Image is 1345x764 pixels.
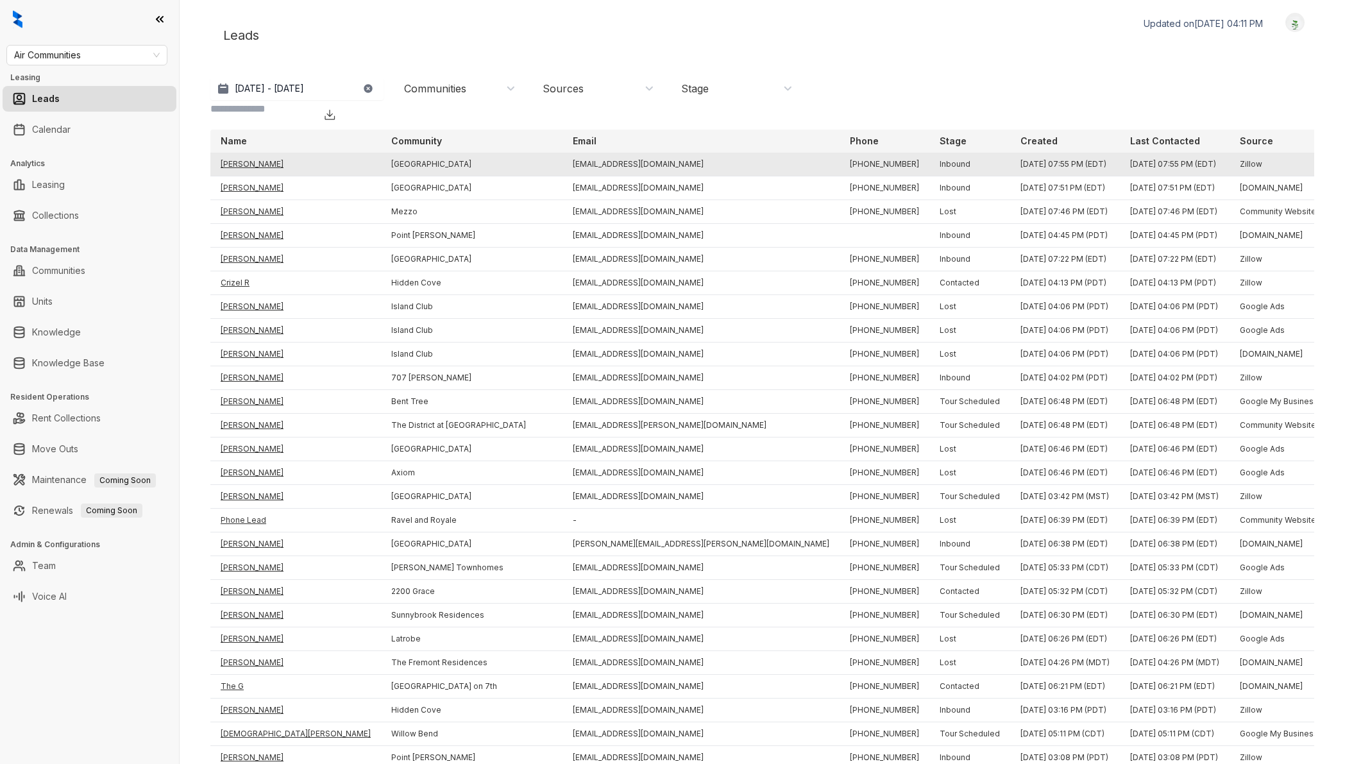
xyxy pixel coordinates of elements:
td: Willow Bend [381,722,563,746]
div: Leads [210,13,1314,58]
td: [PHONE_NUMBER] [840,200,929,224]
a: Leasing [32,172,65,198]
td: [PHONE_NUMBER] [840,343,929,366]
td: [DATE] 04:02 PM (PDT) [1010,366,1120,390]
p: Name [221,135,247,148]
li: Rent Collections [3,405,176,431]
td: [DOMAIN_NAME] [1230,604,1328,627]
li: Move Outs [3,436,176,462]
td: Inbound [929,224,1010,248]
td: Zillow [1230,485,1328,509]
td: [PERSON_NAME] [210,200,381,224]
img: logo [13,10,22,28]
td: [DATE] 03:42 PM (MST) [1120,485,1230,509]
td: Google Ads [1230,295,1328,319]
td: Community Website [1230,200,1328,224]
td: Lost [929,319,1010,343]
td: Inbound [929,532,1010,556]
td: [PHONE_NUMBER] [840,319,929,343]
td: [EMAIL_ADDRESS][DOMAIN_NAME] [563,153,840,176]
td: [PERSON_NAME] [210,651,381,675]
p: Email [573,135,596,148]
td: Crizel R [210,271,381,295]
td: Inbound [929,366,1010,390]
div: Communities [404,81,466,96]
h3: Leasing [10,72,179,83]
a: Move Outs [32,436,78,462]
td: [PHONE_NUMBER] [840,366,929,390]
td: [DATE] 06:21 PM (EDT) [1120,675,1230,699]
td: Inbound [929,153,1010,176]
td: [PHONE_NUMBER] [840,248,929,271]
td: [EMAIL_ADDRESS][DOMAIN_NAME] [563,295,840,319]
td: [GEOGRAPHIC_DATA] [381,485,563,509]
td: [DATE] 06:46 PM (EDT) [1120,437,1230,461]
td: [DOMAIN_NAME] [1230,532,1328,556]
td: [DATE] 04:06 PM (PDT) [1010,319,1120,343]
a: Voice AI [32,584,67,609]
td: [DATE] 04:45 PM (PDT) [1120,224,1230,248]
td: [PERSON_NAME] [210,319,381,343]
td: [DATE] 06:48 PM (EDT) [1120,414,1230,437]
td: [DATE] 04:06 PM (PDT) [1120,319,1230,343]
td: Contacted [929,675,1010,699]
td: [DATE] 06:39 PM (EDT) [1010,509,1120,532]
td: [DOMAIN_NAME] [1230,343,1328,366]
td: [EMAIL_ADDRESS][DOMAIN_NAME] [563,437,840,461]
td: [PHONE_NUMBER] [840,722,929,746]
a: Rent Collections [32,405,101,431]
li: Team [3,553,176,579]
td: [DATE] 07:46 PM (EDT) [1010,200,1120,224]
td: Tour Scheduled [929,604,1010,627]
td: Lost [929,200,1010,224]
td: Latrobe [381,627,563,651]
td: [PERSON_NAME] [210,343,381,366]
td: [DATE] 04:13 PM (PDT) [1010,271,1120,295]
td: [DATE] 07:51 PM (EDT) [1010,176,1120,200]
img: Download [323,108,336,121]
td: [DATE] 05:11 PM (CDT) [1120,722,1230,746]
td: Zillow [1230,366,1328,390]
div: Stage [681,81,709,96]
td: [DATE] 07:46 PM (EDT) [1120,200,1230,224]
h3: Resident Operations [10,391,179,403]
img: SearchIcon [221,117,233,130]
td: Bent Tree [381,390,563,414]
td: [DATE] 07:51 PM (EDT) [1120,176,1230,200]
td: - [563,509,840,532]
td: [EMAIL_ADDRESS][DOMAIN_NAME] [563,461,840,485]
td: Sunnybrook Residences [381,604,563,627]
td: [PERSON_NAME] [210,532,381,556]
td: [DATE] 04:06 PM (PDT) [1120,343,1230,366]
td: Tour Scheduled [929,556,1010,580]
td: Axiom [381,461,563,485]
td: [PERSON_NAME] [210,176,381,200]
h3: Analytics [10,158,179,169]
td: Contacted [929,271,1010,295]
td: [EMAIL_ADDRESS][DOMAIN_NAME] [563,366,840,390]
h3: Data Management [10,244,179,255]
td: [EMAIL_ADDRESS][DOMAIN_NAME] [563,319,840,343]
li: Collections [3,203,176,228]
td: [DATE] 07:55 PM (EDT) [1010,153,1120,176]
td: [PERSON_NAME] [210,390,381,414]
td: [PHONE_NUMBER] [840,604,929,627]
div: Sources [543,81,584,96]
td: [GEOGRAPHIC_DATA] on 7th [381,675,563,699]
a: Collections [32,203,79,228]
td: [DATE] 05:33 PM (CDT) [1120,556,1230,580]
li: Units [3,289,176,314]
td: Lost [929,627,1010,651]
td: [EMAIL_ADDRESS][DOMAIN_NAME] [563,699,840,722]
td: [EMAIL_ADDRESS][DOMAIN_NAME] [563,651,840,675]
td: [DATE] 06:39 PM (EDT) [1120,509,1230,532]
li: Voice AI [3,584,176,609]
td: The G [210,675,381,699]
td: Google My Business [1230,722,1328,746]
img: UserAvatar [1286,16,1304,30]
td: [DATE] 04:06 PM (PDT) [1010,343,1120,366]
td: [DATE] 06:48 PM (EDT) [1120,390,1230,414]
td: Community Website [1230,509,1328,532]
td: [DATE] 04:26 PM (MDT) [1120,651,1230,675]
td: Inbound [929,699,1010,722]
